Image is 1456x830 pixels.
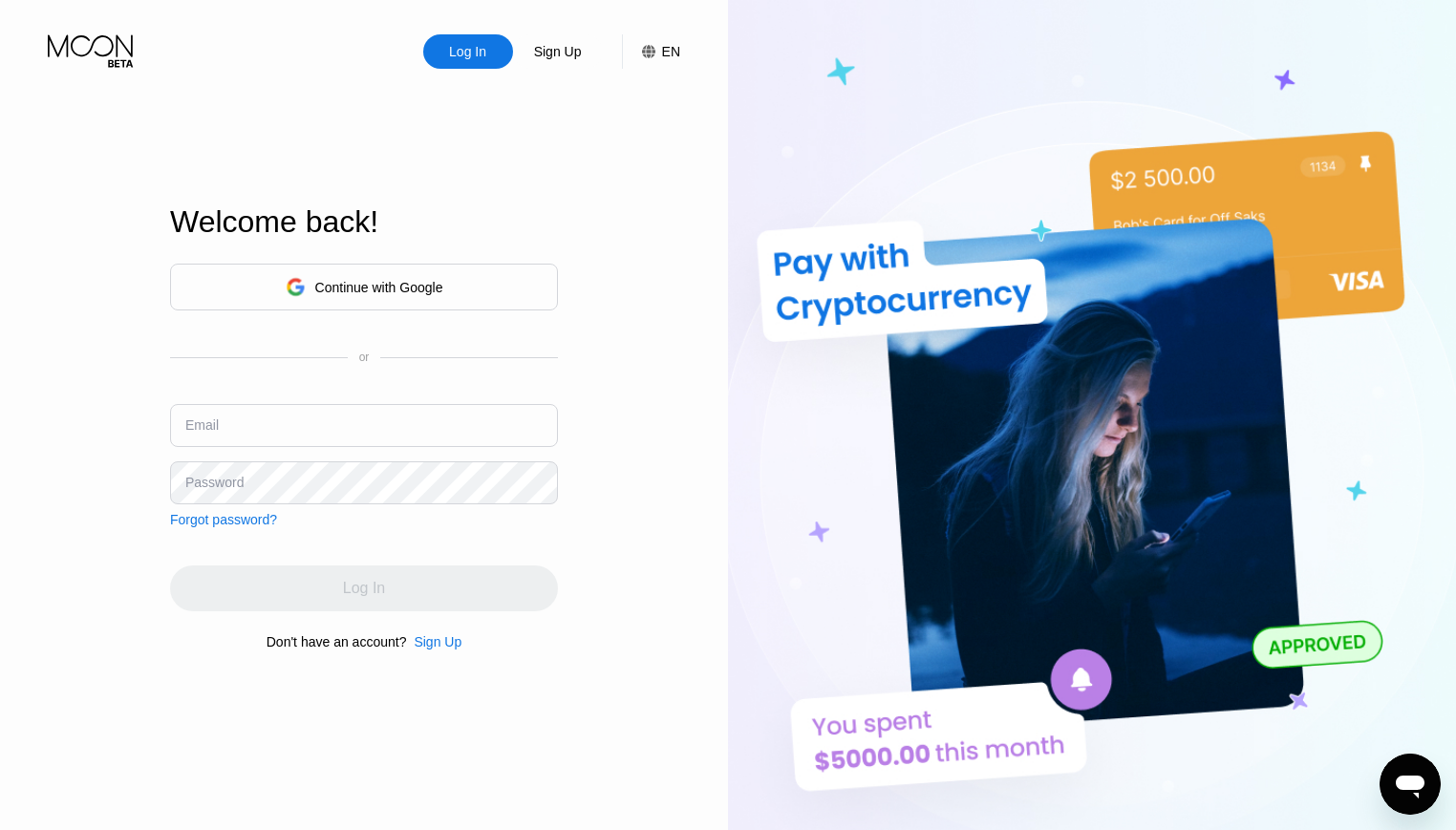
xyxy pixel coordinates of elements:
[447,42,488,61] div: Log In
[185,475,244,490] div: Password
[532,42,584,61] div: Sign Up
[185,417,219,433] div: Email
[170,204,558,240] div: Welcome back!
[170,512,277,527] div: Forgot password?
[1380,754,1441,815] iframe: Button to launch messaging window
[513,34,603,69] div: Sign Up
[170,264,558,310] div: Continue with Google
[622,34,680,69] div: EN
[267,634,407,649] div: Don't have an account?
[414,634,461,649] div: Sign Up
[359,351,370,364] div: or
[315,280,443,295] div: Continue with Google
[406,634,461,649] div: Sign Up
[423,34,513,69] div: Log In
[662,44,680,59] div: EN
